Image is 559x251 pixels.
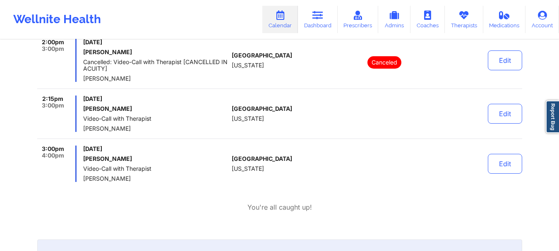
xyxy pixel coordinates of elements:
[83,175,228,182] span: [PERSON_NAME]
[525,6,559,33] a: Account
[247,203,312,212] p: You're all caught up!
[42,146,64,152] span: 3:00pm
[232,52,292,59] span: [GEOGRAPHIC_DATA]
[378,6,410,33] a: Admins
[83,146,228,152] span: [DATE]
[410,6,445,33] a: Coaches
[232,165,264,172] span: [US_STATE]
[83,96,228,102] span: [DATE]
[83,155,228,162] h6: [PERSON_NAME]
[298,6,338,33] a: Dashboard
[42,39,64,45] span: 2:00pm
[83,75,228,82] span: [PERSON_NAME]
[338,6,379,33] a: Prescribers
[83,105,228,112] h6: [PERSON_NAME]
[42,102,64,109] span: 3:00pm
[42,45,64,52] span: 3:00pm
[83,115,228,122] span: Video-Call with Therapist
[83,125,228,132] span: [PERSON_NAME]
[83,49,228,55] h6: [PERSON_NAME]
[488,154,522,174] button: Edit
[367,56,401,69] p: Canceled
[483,6,526,33] a: Medications
[232,105,292,112] span: [GEOGRAPHIC_DATA]
[42,152,64,159] span: 4:00pm
[42,96,63,102] span: 2:15pm
[83,165,228,172] span: Video-Call with Therapist
[445,6,483,33] a: Therapists
[546,100,559,133] a: Report Bug
[488,50,522,70] button: Edit
[232,155,292,162] span: [GEOGRAPHIC_DATA]
[83,39,228,45] span: [DATE]
[232,115,264,122] span: [US_STATE]
[232,62,264,69] span: [US_STATE]
[262,6,298,33] a: Calendar
[488,104,522,124] button: Edit
[83,59,228,72] span: Cancelled: Video-Call with Therapist [CANCELLED IN ACUITY]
